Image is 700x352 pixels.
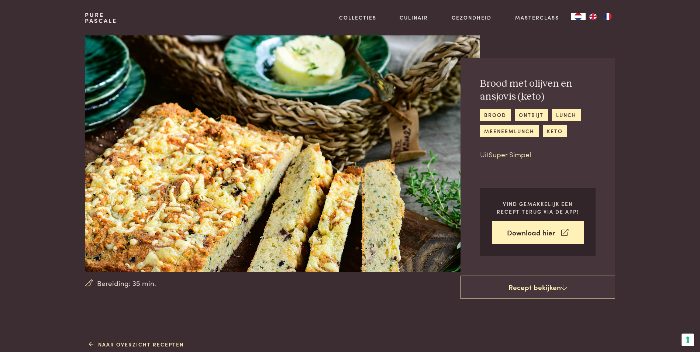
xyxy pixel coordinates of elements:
[480,109,511,121] a: brood
[571,13,586,20] a: NL
[97,278,156,289] span: Bereiding: 35 min.
[85,35,479,272] img: Brood met olijven en ansjovis (keto)
[400,14,428,21] a: Culinair
[492,221,584,244] a: Download hier
[452,14,492,21] a: Gezondheid
[339,14,376,21] a: Collecties
[586,13,615,20] ul: Language list
[492,200,584,215] p: Vind gemakkelijk een recept terug via de app!
[461,276,615,299] a: Recept bekijken
[489,149,531,159] a: Super Simpel
[85,12,117,24] a: PurePascale
[682,334,694,346] button: Uw voorkeuren voor toestemming voor trackingtechnologieën
[571,13,615,20] aside: Language selected: Nederlands
[480,125,539,137] a: meeneemlunch
[515,109,548,121] a: ontbijt
[543,125,567,137] a: keto
[552,109,581,121] a: lunch
[515,14,559,21] a: Masterclass
[600,13,615,20] a: FR
[586,13,600,20] a: EN
[571,13,586,20] div: Language
[480,149,596,160] p: Uit
[89,341,184,348] a: Naar overzicht recepten
[480,77,596,103] h2: Brood met olijven en ansjovis (keto)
